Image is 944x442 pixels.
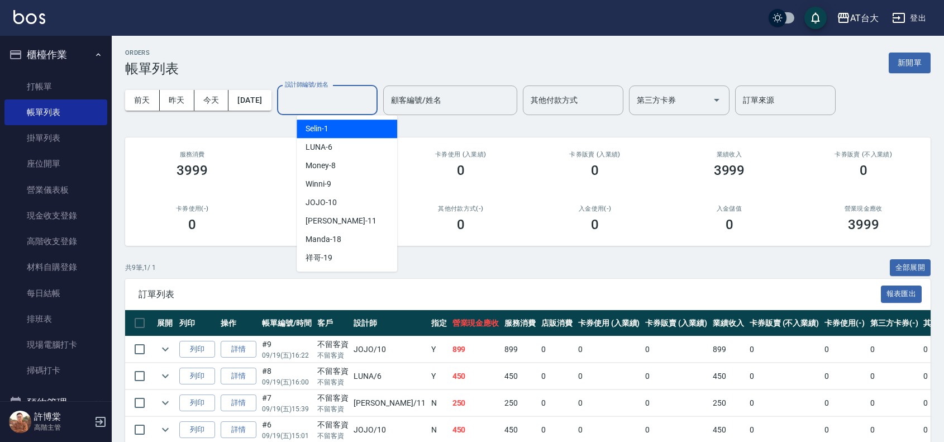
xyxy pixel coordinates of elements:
th: 第三方卡券(-) [867,310,921,336]
td: 899 [502,336,538,363]
td: 0 [538,336,575,363]
span: 訂單列表 [139,289,881,300]
a: 帳單列表 [4,99,107,125]
p: 不留客資 [317,404,349,414]
td: 0 [642,390,710,416]
td: Y [428,336,450,363]
th: 卡券使用 (入業績) [575,310,643,336]
h2: 店販消費 [273,151,380,158]
a: 掃碼打卡 [4,358,107,383]
div: 不留客資 [317,419,349,431]
span: Winni -9 [306,178,331,190]
a: 材料自購登錄 [4,254,107,280]
td: 0 [575,336,643,363]
td: 0 [867,390,921,416]
a: 詳情 [221,421,256,439]
td: #8 [259,363,314,389]
a: 詳情 [221,341,256,358]
button: 今天 [194,90,229,111]
button: expand row [157,368,174,384]
button: Open [708,91,726,109]
p: 不留客資 [317,350,349,360]
span: Money -8 [306,160,336,172]
td: 0 [822,390,867,416]
div: 不留客資 [317,365,349,377]
th: 展開 [154,310,177,336]
td: #9 [259,336,314,363]
td: 0 [747,390,822,416]
h2: 業績收入 [675,151,783,158]
button: expand row [157,341,174,358]
td: 0 [747,336,822,363]
span: [PERSON_NAME] -11 [306,215,376,227]
h3: 3999 [177,163,208,178]
td: 0 [642,363,710,389]
td: Y [428,363,450,389]
td: [PERSON_NAME] /11 [351,390,428,416]
span: JOJO -10 [306,197,337,208]
th: 帳單編號/時間 [259,310,314,336]
p: 09/19 (五) 16:22 [262,350,312,360]
td: 0 [575,390,643,416]
a: 高階收支登錄 [4,229,107,254]
span: Manda -18 [306,234,341,245]
th: 卡券使用(-) [822,310,867,336]
button: 預約管理 [4,388,107,417]
button: 列印 [179,341,215,358]
span: LUNA -6 [306,141,332,153]
h3: 0 [457,217,465,232]
p: 09/19 (五) 16:00 [262,377,312,387]
div: AT台大 [850,11,879,25]
button: [DATE] [228,90,271,111]
button: 登出 [888,8,931,28]
td: JOJO /10 [351,336,428,363]
h3: 0 [726,217,733,232]
th: 卡券販賣 (入業績) [642,310,710,336]
td: 0 [867,336,921,363]
h2: ORDERS [125,49,179,56]
a: 每日結帳 [4,281,107,306]
h2: 卡券使用 (入業績) [407,151,514,158]
button: 前天 [125,90,160,111]
button: 列印 [179,368,215,385]
p: 不留客資 [317,431,349,441]
span: 祥哥 -19 [306,252,332,264]
h3: 帳單列表 [125,61,179,77]
div: 不留客資 [317,339,349,350]
td: 899 [450,336,502,363]
h2: 第三方卡券(-) [273,205,380,212]
button: 全部展開 [890,259,931,277]
a: 座位開單 [4,151,107,177]
h3: 3999 [714,163,745,178]
p: 共 9 筆, 1 / 1 [125,263,156,273]
button: save [804,7,827,29]
button: 新開單 [889,53,931,73]
th: 操作 [218,310,259,336]
button: 列印 [179,421,215,439]
td: 0 [642,336,710,363]
button: expand row [157,395,174,411]
h5: 許博棠 [34,411,91,422]
h2: 其他付款方式(-) [407,205,514,212]
a: 現場電腦打卡 [4,332,107,358]
th: 設計師 [351,310,428,336]
td: #7 [259,390,314,416]
label: 設計師編號/姓名 [285,80,328,89]
a: 現金收支登錄 [4,203,107,229]
h3: 0 [188,217,196,232]
p: 09/19 (五) 15:39 [262,404,312,414]
td: 0 [575,363,643,389]
a: 詳情 [221,368,256,385]
div: 不留客資 [317,392,349,404]
td: 250 [502,390,538,416]
img: Person [9,411,31,433]
td: 899 [710,336,747,363]
h3: 服務消費 [139,151,246,158]
td: 0 [822,363,867,389]
th: 店販消費 [538,310,575,336]
th: 卡券販賣 (不入業績) [747,310,822,336]
a: 掛單列表 [4,125,107,151]
button: 櫃檯作業 [4,40,107,69]
a: 排班表 [4,306,107,332]
img: Logo [13,10,45,24]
